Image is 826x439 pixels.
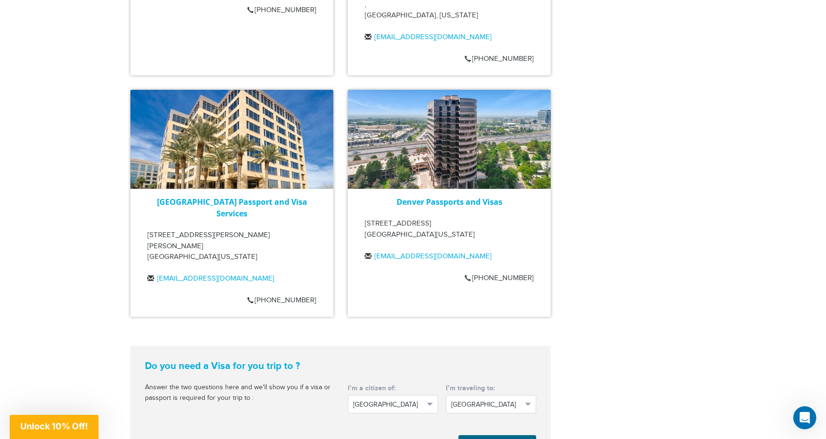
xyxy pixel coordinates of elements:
[10,415,99,439] div: Unlock 10% Off!
[147,230,316,263] p: [STREET_ADDRESS][PERSON_NAME][PERSON_NAME] [GEOGRAPHIC_DATA][US_STATE]
[20,421,88,431] span: Unlock 10% Off!
[793,406,816,429] iframe: Intercom live chat
[446,395,536,413] button: [GEOGRAPHIC_DATA]
[374,252,492,260] a: [EMAIL_ADDRESS][DOMAIN_NAME]
[465,54,534,65] p: [PHONE_NUMBER]
[374,33,492,41] a: [EMAIL_ADDRESS][DOMAIN_NAME]
[247,5,316,16] p: [PHONE_NUMBER]
[145,382,333,404] p: Answer the two questions here and we'll show you if a visa or passport is required for your trip ...
[451,400,522,410] span: [GEOGRAPHIC_DATA]
[348,395,438,413] button: [GEOGRAPHIC_DATA]
[465,273,534,284] p: [PHONE_NUMBER]
[145,360,333,372] strong: Do you need a Visa for you trip to ?
[348,383,438,393] label: I’m a citizen of:
[157,274,274,283] a: [EMAIL_ADDRESS][DOMAIN_NAME]
[397,197,502,207] a: Denver Passports and Visas
[348,90,551,188] img: passportsandvisas_denver_5251_dtc_parkway_-_28de80_-_029b8f063c7946511503b0bb3931d518761db640.jpg
[157,197,307,219] a: [GEOGRAPHIC_DATA] Passport and Visa Services
[247,295,316,306] p: [PHONE_NUMBER]
[446,383,536,393] label: I’m traveling to:
[353,400,424,410] span: [GEOGRAPHIC_DATA]
[365,218,534,240] p: [STREET_ADDRESS] [GEOGRAPHIC_DATA][US_STATE]
[130,90,333,188] img: howardhughes_-_28de80_-_029b8f063c7946511503b0bb3931d518761db640.jpg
